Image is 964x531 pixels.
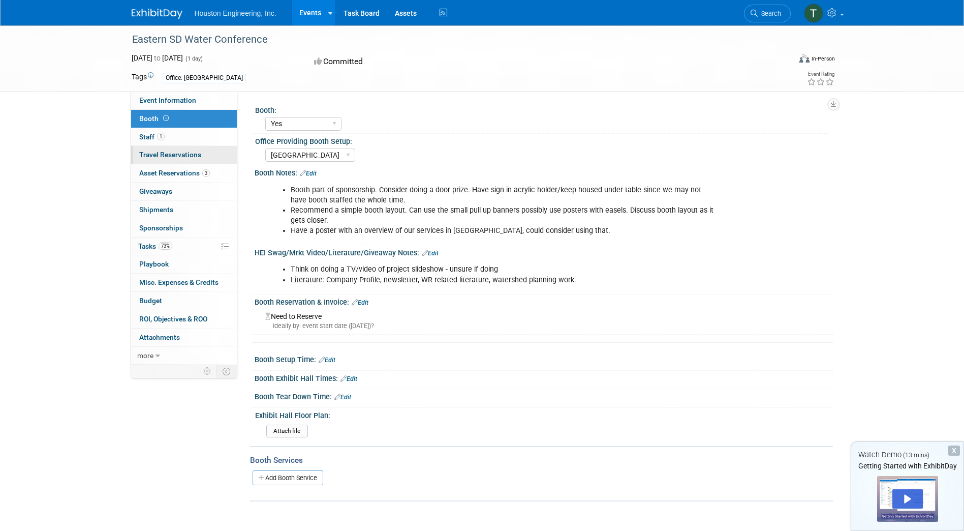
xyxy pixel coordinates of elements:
[184,55,203,62] span: (1 day)
[262,309,825,331] div: Need to Reserve
[139,315,207,323] span: ROI, Objectives & ROO
[131,128,237,146] a: Staff1
[799,54,810,63] img: Format-Inperson.png
[255,408,828,421] div: Exhibit Hall Floor Plan:
[139,205,173,214] span: Shipments
[195,9,276,17] span: Houston Engineering, Inc.
[340,375,357,382] a: Edit
[319,357,335,364] a: Edit
[137,351,153,360] span: more
[131,274,237,291] a: Misc. Expenses & Credits
[253,470,323,485] a: Add Booth Service
[131,219,237,237] a: Sponsorships
[352,299,368,306] a: Edit
[132,9,182,19] img: ExhibitDay
[129,31,775,49] div: Eastern SD Water Conference
[139,224,183,232] span: Sponsorships
[131,110,237,128] a: Booth
[731,53,835,68] div: Event Format
[250,455,833,466] div: Booth Services
[291,226,715,236] li: Have a poster with an overview of our services in [GEOGRAPHIC_DATA], could consider using that.
[311,53,536,71] div: Committed
[255,371,833,384] div: Booth Exhibit Hall Times:
[199,365,216,378] td: Personalize Event Tab Strip
[255,352,833,365] div: Booth Setup Time:
[300,170,317,177] a: Edit
[255,389,833,402] div: Booth Tear Down Time:
[139,297,162,305] span: Budget
[265,321,825,331] div: Ideally by: event start date ([DATE])?
[422,250,439,257] a: Edit
[291,205,715,226] li: Recommend a simple booth layout. Can use the small pull up banners possibly use posters with ease...
[139,114,171,123] span: Booth
[255,294,833,308] div: Booth Reservation & Invoice:
[291,185,715,205] li: Booth part of sponsorship. Consider doing a door prize. Have sign in acrylic holder/keep housed u...
[139,133,165,141] span: Staff
[202,169,210,177] span: 3
[139,260,169,268] span: Playbook
[131,164,237,182] a: Asset Reservations3
[139,151,201,159] span: Travel Reservations
[131,255,237,273] a: Playbook
[291,275,715,285] li: Literature: Company Profile, newsletter, WR related literature, watershed planning work.
[216,365,237,378] td: Toggle Event Tabs
[139,278,219,286] span: Misc. Expenses & Credits
[255,165,833,179] div: Booth Notes:
[132,54,183,62] span: [DATE] [DATE]
[744,5,791,22] a: Search
[804,4,823,23] img: Thomas Eskro
[131,238,237,255] a: Tasks73%
[255,103,828,115] div: Booth:
[139,169,210,177] span: Asset Reservations
[131,92,237,109] a: Event Information
[131,201,237,219] a: Shipments
[131,329,237,346] a: Attachments
[138,242,172,250] span: Tasks
[291,264,715,275] li: Think on doing a TV/video of project slideshow - unsure if doing
[758,10,781,17] span: Search
[132,72,153,83] td: Tags
[131,292,237,310] a: Budget
[159,242,172,250] span: 73%
[139,187,172,195] span: Giveaways
[807,72,834,77] div: Event Rating
[131,146,237,164] a: Travel Reservations
[811,55,835,63] div: In-Person
[903,452,929,459] span: (13 mins)
[334,394,351,401] a: Edit
[131,183,237,200] a: Giveaways
[851,450,963,460] div: Watch Demo
[139,333,180,341] span: Attachments
[157,133,165,140] span: 1
[131,347,237,365] a: more
[163,73,246,83] div: Office: [GEOGRAPHIC_DATA]
[161,114,171,122] span: Booth not reserved yet
[948,446,960,456] div: Dismiss
[892,489,923,509] div: Play
[255,245,833,258] div: HEI Swag/Mrkt Video/Literature/Giveaway Notes:
[131,310,237,328] a: ROI, Objectives & ROO
[152,54,162,62] span: to
[851,461,963,471] div: Getting Started with ExhibitDay
[255,134,828,146] div: Office Providing Booth Setup:
[139,96,196,104] span: Event Information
